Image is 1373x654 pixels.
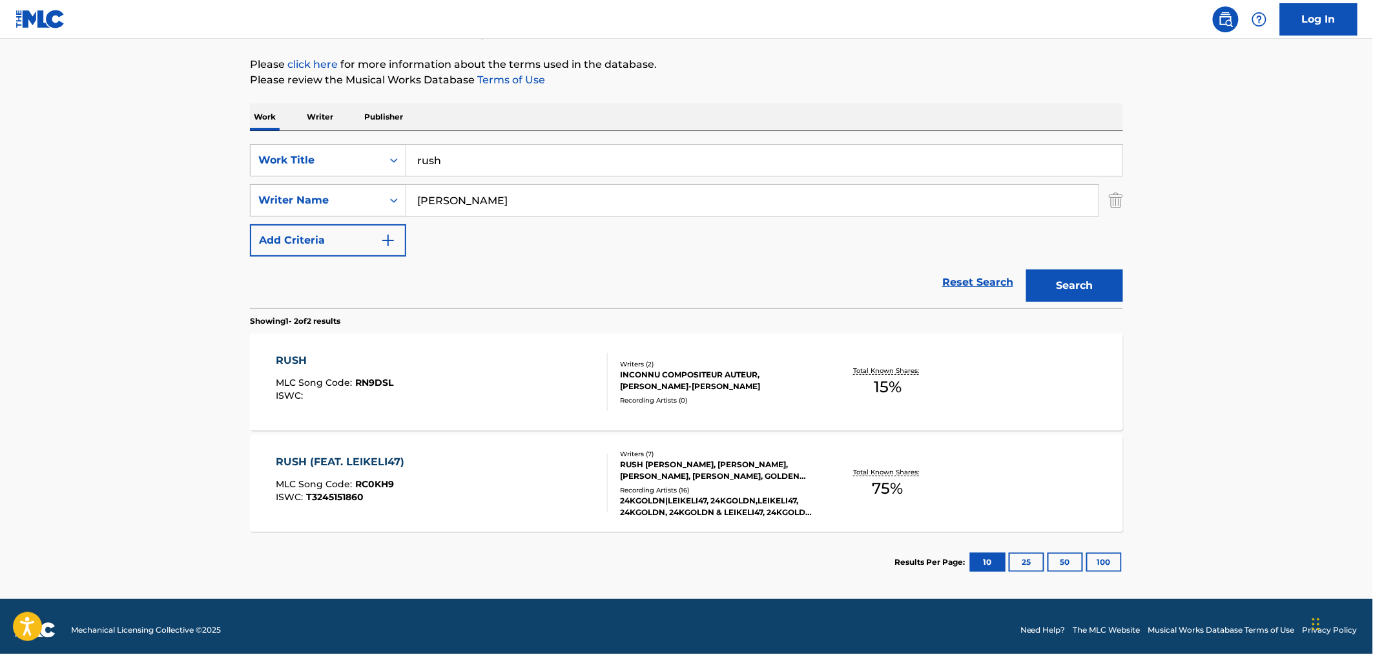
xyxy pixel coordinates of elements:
[1312,605,1320,644] div: Drag
[1026,269,1123,302] button: Search
[1009,553,1044,572] button: 25
[380,233,396,248] img: 9d2ae6d4665cec9f34b9.svg
[1109,184,1123,216] img: Delete Criterion
[1148,624,1295,636] a: Musical Works Database Terms of Use
[475,74,545,86] a: Terms of Use
[258,153,375,168] div: Work Title
[894,556,968,568] p: Results Per Page:
[874,375,902,399] span: 15 %
[250,103,280,131] p: Work
[620,449,815,459] div: Writers ( 7 )
[250,224,406,257] button: Add Criteria
[1218,12,1234,27] img: search
[276,454,411,470] div: RUSH (FEAT. LEIKELI47)
[360,103,407,131] p: Publisher
[15,10,65,28] img: MLC Logo
[1303,624,1358,636] a: Privacy Policy
[620,459,815,482] div: RUSH [PERSON_NAME], [PERSON_NAME], [PERSON_NAME], [PERSON_NAME], GOLDEN [PERSON_NAME], [PERSON_NA...
[853,467,922,477] p: Total Known Shares:
[276,353,394,368] div: RUSH
[936,268,1020,297] a: Reset Search
[276,390,307,401] span: ISWC :
[276,478,356,490] span: MLC Song Code :
[250,144,1123,308] form: Search Form
[620,495,815,518] div: 24KGOLDN|LEIKELI47, 24KGOLDN,LEIKELI47, 24KGOLDN, 24KGOLDN & LEIKELI47, 24KGOLDN & LEIKELI47
[287,58,338,70] a: click here
[872,477,903,500] span: 75 %
[250,333,1123,430] a: RUSHMLC Song Code:RN9DSLISWC:Writers (2)INCONNU COMPOSITEUR AUTEUR, [PERSON_NAME]-[PERSON_NAME]Re...
[250,72,1123,88] p: Please review the Musical Works Database
[276,491,307,503] span: ISWC :
[307,491,364,503] span: T3245151860
[620,369,815,392] div: INCONNU COMPOSITEUR AUTEUR, [PERSON_NAME]-[PERSON_NAME]
[250,435,1123,532] a: RUSH (FEAT. LEIKELI47)MLC Song Code:RC0KH9ISWC:T3245151860Writers (7)RUSH [PERSON_NAME], [PERSON_...
[276,377,356,388] span: MLC Song Code :
[1213,6,1239,32] a: Public Search
[1073,624,1141,636] a: The MLC Website
[620,485,815,495] div: Recording Artists ( 16 )
[1246,6,1272,32] div: Help
[250,315,340,327] p: Showing 1 - 2 of 2 results
[853,366,922,375] p: Total Known Shares:
[620,396,815,405] div: Recording Artists ( 0 )
[1308,592,1373,654] iframe: Chat Widget
[303,103,337,131] p: Writer
[1048,553,1083,572] button: 50
[1252,12,1267,27] img: help
[620,359,815,369] div: Writers ( 2 )
[1020,624,1066,636] a: Need Help?
[250,57,1123,72] p: Please for more information about the terms used in the database.
[71,624,221,636] span: Mechanical Licensing Collective © 2025
[1280,3,1358,36] a: Log In
[970,553,1006,572] button: 10
[258,193,375,208] div: Writer Name
[1086,553,1122,572] button: 100
[356,377,394,388] span: RN9DSL
[356,478,395,490] span: RC0KH9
